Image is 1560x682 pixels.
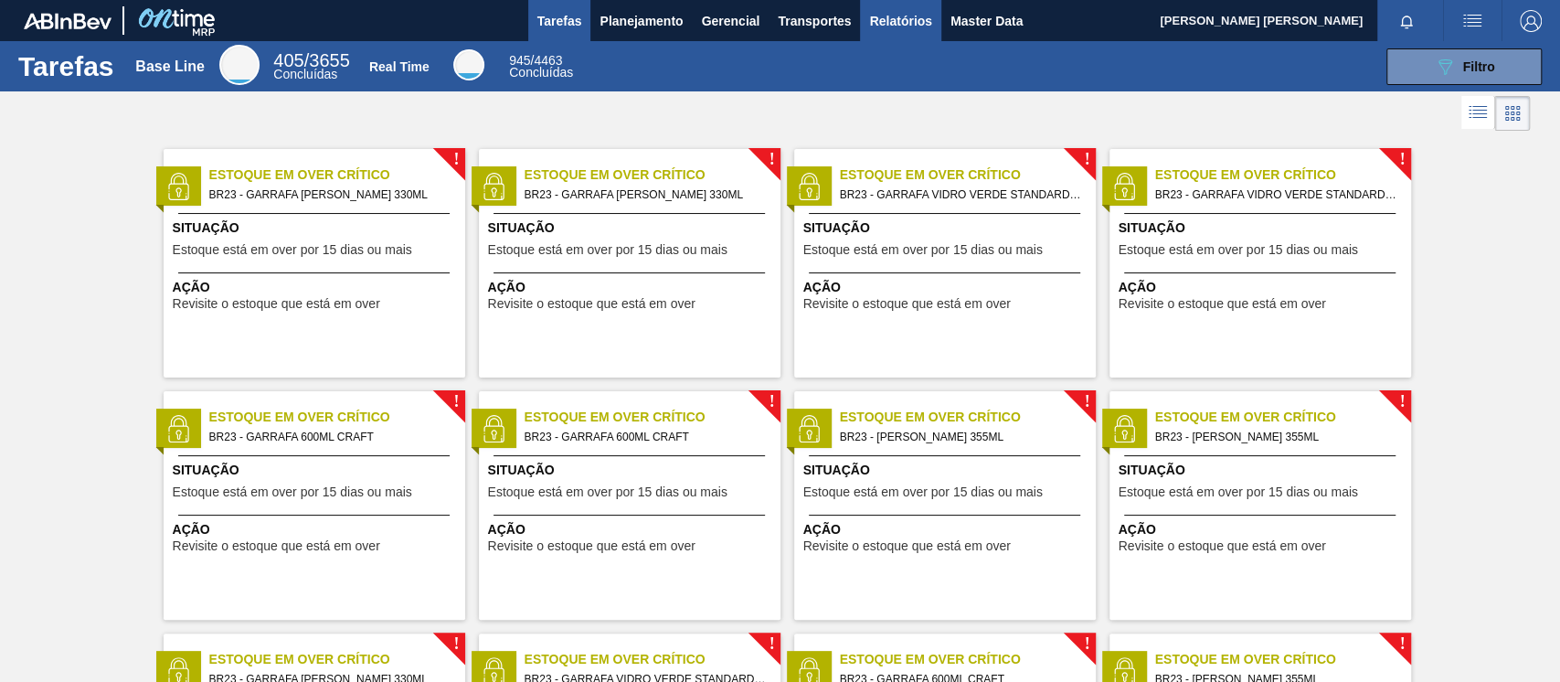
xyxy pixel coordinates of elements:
[840,165,1096,185] span: Estoque em Over Crítico
[803,520,1091,539] span: Ação
[795,415,822,442] img: status
[803,243,1043,257] span: Estoque está em over por 15 dias ou mais
[1084,153,1089,166] span: !
[488,539,695,553] span: Revisite o estoque que está em over
[135,59,205,75] div: Base Line
[950,10,1023,32] span: Master Data
[803,539,1011,553] span: Revisite o estoque que está em over
[1119,539,1326,553] span: Revisite o estoque que está em over
[803,485,1043,499] span: Estoque está em over por 15 dias ou mais
[840,408,1096,427] span: Estoque em Over Crítico
[1520,10,1542,32] img: Logout
[488,485,727,499] span: Estoque está em over por 15 dias ou mais
[525,427,766,447] span: BR23 - GARRAFA 600ML CRAFT
[1155,185,1396,205] span: BR23 - GARRAFA VIDRO VERDE STANDARD 600ML
[1119,520,1406,539] span: Ação
[480,173,507,200] img: status
[24,13,111,29] img: TNhmsLtSVTkK8tSr43FrP2fwEKptu5GPRR3wAAAABJRU5ErkJggg==
[488,218,776,238] span: Situação
[273,50,303,70] span: 405
[1399,153,1405,166] span: !
[488,461,776,480] span: Situação
[803,461,1091,480] span: Situação
[1399,637,1405,651] span: !
[525,165,780,185] span: Estoque em Over Crítico
[1119,278,1406,297] span: Ação
[1084,395,1089,409] span: !
[1084,637,1089,651] span: !
[209,408,465,427] span: Estoque em Over Crítico
[803,218,1091,238] span: Situação
[795,173,822,200] img: status
[600,10,683,32] span: Planejamento
[1399,395,1405,409] span: !
[488,278,776,297] span: Ação
[453,153,459,166] span: !
[488,297,695,311] span: Revisite o estoque que está em over
[453,395,459,409] span: !
[525,408,780,427] span: Estoque em Over Crítico
[702,10,760,32] span: Gerencial
[525,650,780,669] span: Estoque em Over Crítico
[219,45,260,85] div: Base Line
[209,185,451,205] span: BR23 - GARRAFA VIDRO STELLA 330ML
[173,278,461,297] span: Ação
[209,165,465,185] span: Estoque em Over Crítico
[803,297,1011,311] span: Revisite o estoque que está em over
[453,637,459,651] span: !
[769,153,774,166] span: !
[840,185,1081,205] span: BR23 - GARRAFA VIDRO VERDE STANDARD 600ML
[273,67,337,81] span: Concluídas
[1461,96,1495,131] div: Visão em Lista
[1155,650,1411,669] span: Estoque em Over Crítico
[1119,218,1406,238] span: Situação
[869,10,931,32] span: Relatórios
[509,53,530,68] span: 945
[1463,59,1495,74] span: Filtro
[369,59,430,74] div: Real Time
[173,218,461,238] span: Situação
[273,50,349,70] span: / 3655
[18,56,114,77] h1: Tarefas
[1461,10,1483,32] img: userActions
[209,650,465,669] span: Estoque em Over Crítico
[1155,408,1411,427] span: Estoque em Over Crítico
[164,415,192,442] img: status
[173,243,412,257] span: Estoque está em over por 15 dias ou mais
[778,10,851,32] span: Transportes
[840,650,1096,669] span: Estoque em Over Crítico
[173,461,461,480] span: Situação
[1155,165,1411,185] span: Estoque em Over Crítico
[1110,173,1138,200] img: status
[1119,485,1358,499] span: Estoque está em over por 15 dias ou mais
[173,297,380,311] span: Revisite o estoque que está em over
[509,65,573,80] span: Concluídas
[769,395,774,409] span: !
[1386,48,1542,85] button: Filtro
[509,53,562,68] span: / 4463
[1495,96,1530,131] div: Visão em Cards
[488,243,727,257] span: Estoque está em over por 15 dias ou mais
[1155,427,1396,447] span: BR23 - GARRAFA AMBAR 355ML
[273,53,349,80] div: Base Line
[480,415,507,442] img: status
[537,10,582,32] span: Tarefas
[209,427,451,447] span: BR23 - GARRAFA 600ML CRAFT
[453,49,484,80] div: Real Time
[173,485,412,499] span: Estoque está em over por 15 dias ou mais
[1119,297,1326,311] span: Revisite o estoque que está em over
[1119,243,1358,257] span: Estoque está em over por 15 dias ou mais
[803,278,1091,297] span: Ação
[1110,415,1138,442] img: status
[488,520,776,539] span: Ação
[173,539,380,553] span: Revisite o estoque que está em over
[173,520,461,539] span: Ação
[164,173,192,200] img: status
[1377,8,1436,34] button: Notificações
[1119,461,1406,480] span: Situação
[840,427,1081,447] span: BR23 - GARRAFA AMBAR 355ML
[509,55,573,79] div: Real Time
[525,185,766,205] span: BR23 - GARRAFA VIDRO STELLA 330ML
[769,637,774,651] span: !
